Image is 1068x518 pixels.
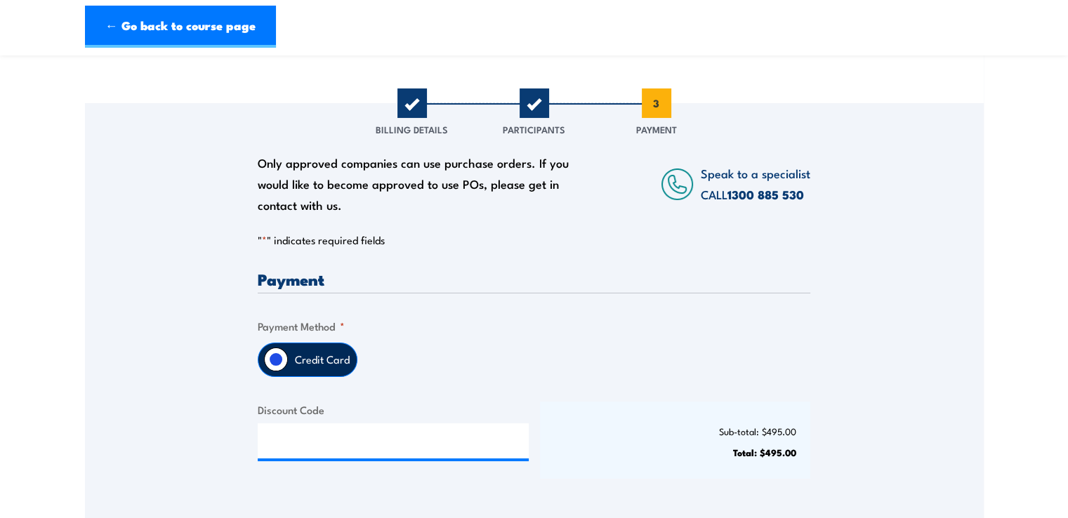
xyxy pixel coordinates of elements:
label: Credit Card [288,343,357,376]
a: 1300 885 530 [727,185,804,204]
h3: Payment [258,271,810,287]
label: Discount Code [258,401,529,418]
span: 2 [520,88,549,118]
a: ← Go back to course page [85,6,276,48]
span: Payment [636,122,677,136]
p: Sub-total: $495.00 [554,426,797,437]
span: 3 [642,88,671,118]
span: Participants [503,122,565,136]
span: Speak to a specialist CALL [701,164,810,203]
span: 1 [397,88,427,118]
span: Billing Details [376,122,448,136]
strong: Total: $495.00 [733,445,796,459]
div: Only approved companies can use purchase orders. If you would like to become approved to use POs,... [258,152,576,215]
legend: Payment Method [258,318,345,334]
p: " " indicates required fields [258,233,810,247]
